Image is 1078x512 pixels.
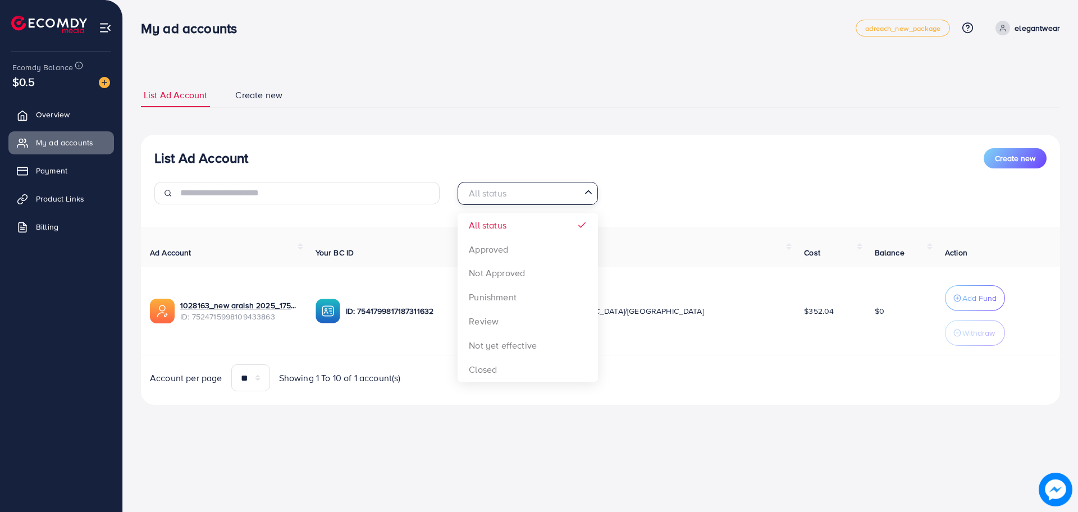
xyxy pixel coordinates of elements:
div: <span class='underline'>1028163_new araish 2025_1751984578903</span></br>7524715998109433863 [180,300,298,323]
a: Product Links [8,188,114,210]
span: Ad Account Status [481,236,522,258]
span: $0.5 [12,74,35,90]
img: image [1039,473,1072,506]
p: elegantwear [1015,21,1060,35]
img: ic-ads-acc.e4c84228.svg [150,299,175,323]
span: My ad accounts [36,137,93,148]
a: 1028163_new araish 2025_1751984578903 [180,300,298,311]
p: Add Fund [962,291,997,305]
span: Create new [235,89,282,102]
span: Approved [481,304,529,318]
p: ID: 7541799817187311632 [346,304,463,318]
span: [GEOGRAPHIC_DATA]/[GEOGRAPHIC_DATA] [548,305,704,317]
span: Create new [995,153,1035,164]
span: List Ad Account [144,89,207,102]
span: Cost [804,247,820,258]
span: Billing [36,221,58,232]
h3: List Ad Account [154,150,248,166]
div: Search for option [458,182,598,205]
button: Create new [984,148,1047,168]
a: elegantwear [991,21,1060,35]
span: Product Links [36,193,84,204]
span: ID: 7524715998109433863 [180,311,298,322]
span: Your BC ID [316,247,354,258]
span: $352.04 [804,305,834,317]
img: logo [11,16,87,33]
span: adreach_new_package [865,25,940,32]
img: image [99,77,110,88]
button: Add Fund [945,285,1005,311]
span: Ecomdy Balance [12,62,73,73]
a: Billing [8,216,114,238]
input: Search for option [463,185,580,202]
a: Overview [8,103,114,126]
h3: My ad accounts [141,20,246,36]
span: Ad Account [150,247,191,258]
p: Withdraw [962,326,995,340]
span: Time Zone [548,247,586,258]
a: My ad accounts [8,131,114,154]
button: Withdraw [945,320,1005,346]
span: Overview [36,109,70,120]
span: $0 [875,305,884,317]
a: adreach_new_package [856,20,950,36]
img: menu [99,21,112,34]
span: Balance [875,247,905,258]
span: Showing 1 To 10 of 1 account(s) [279,372,401,385]
span: Payment [36,165,67,176]
span: Account per page [150,372,222,385]
span: Action [945,247,967,258]
a: Payment [8,159,114,182]
img: ic-ba-acc.ded83a64.svg [316,299,340,323]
